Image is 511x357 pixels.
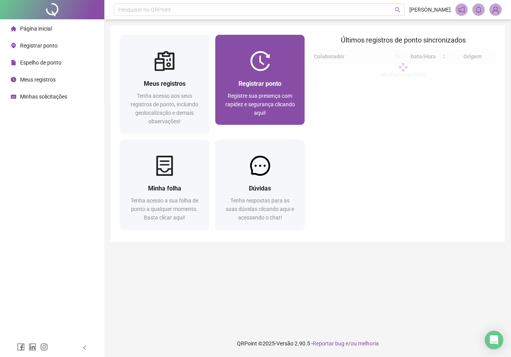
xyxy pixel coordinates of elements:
a: Registrar pontoRegistre sua presença com rapidez e segurança clicando aqui! [215,35,305,125]
span: Meus registros [144,80,186,87]
span: facebook [17,343,25,351]
span: home [11,26,16,31]
span: Registrar ponto [20,42,58,49]
span: instagram [40,343,48,351]
span: search [395,7,400,13]
span: Registre sua presença com rapidez e segurança clicando aqui! [225,93,295,116]
span: Dúvidas [249,185,271,192]
span: left [82,345,87,350]
span: clock-circle [11,77,16,82]
span: Minhas solicitações [20,93,67,100]
span: Últimos registros de ponto sincronizados [341,36,466,44]
span: Versão [276,340,293,347]
span: Registrar ponto [238,80,281,87]
img: 87289 [490,4,501,15]
span: linkedin [29,343,36,351]
a: DúvidasTenha respostas para as suas dúvidas clicando aqui e acessando o chat! [215,139,305,229]
span: Reportar bug e/ou melhoria [313,340,379,347]
span: Tenha acesso a sua folha de ponto a qualquer momento. Basta clicar aqui! [131,197,198,221]
span: Meus registros [20,76,56,83]
footer: QRPoint © 2025 - 2.90.5 - [104,330,511,357]
span: file [11,60,16,65]
span: Página inicial [20,25,52,32]
a: Minha folhaTenha acesso a sua folha de ponto a qualquer momento. Basta clicar aqui! [120,139,209,229]
span: bell [475,6,482,13]
span: schedule [11,94,16,99]
span: environment [11,43,16,48]
span: [PERSON_NAME] [409,5,451,14]
span: notification [458,6,465,13]
span: Tenha respostas para as suas dúvidas clicando aqui e acessando o chat! [226,197,294,221]
a: Meus registrosTenha acesso aos seus registros de ponto, incluindo geolocalização e demais observa... [120,35,209,133]
span: Espelho de ponto [20,59,61,66]
div: Open Intercom Messenger [485,331,503,349]
span: Tenha acesso aos seus registros de ponto, incluindo geolocalização e demais observações! [131,93,198,124]
span: Minha folha [148,185,181,192]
